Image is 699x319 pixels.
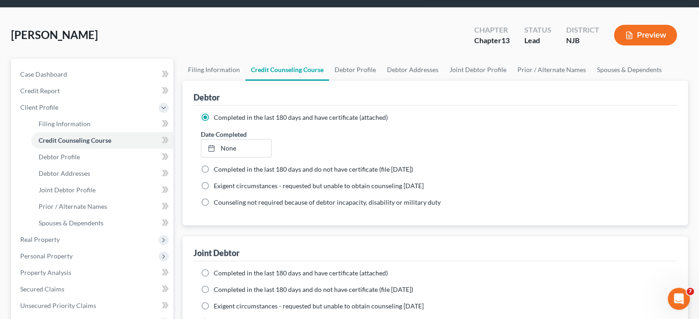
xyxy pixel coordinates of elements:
[687,288,694,295] span: 7
[31,149,173,165] a: Debtor Profile
[201,140,271,157] a: None
[591,59,667,81] a: Spouses & Dependents
[214,113,388,121] span: Completed in the last 180 days and have certificate (attached)
[20,285,64,293] span: Secured Claims
[381,59,444,81] a: Debtor Addresses
[31,132,173,149] a: Credit Counseling Course
[13,83,173,99] a: Credit Report
[245,59,329,81] a: Credit Counseling Course
[474,35,510,46] div: Chapter
[39,169,90,177] span: Debtor Addresses
[20,252,73,260] span: Personal Property
[20,70,67,78] span: Case Dashboard
[524,25,551,35] div: Status
[182,59,245,81] a: Filing Information
[214,302,424,310] span: Exigent circumstances - requested but unable to obtain counseling [DATE]
[566,25,599,35] div: District
[39,120,91,128] span: Filing Information
[524,35,551,46] div: Lead
[31,182,173,198] a: Joint Debtor Profile
[668,288,690,310] iframe: Intercom live chat
[614,25,677,45] button: Preview
[20,235,60,243] span: Real Property
[214,198,441,206] span: Counseling not required because of debtor incapacity, disability or military duty
[31,116,173,132] a: Filing Information
[444,59,512,81] a: Joint Debtor Profile
[31,215,173,231] a: Spouses & Dependents
[20,302,96,309] span: Unsecured Priority Claims
[11,28,98,41] span: [PERSON_NAME]
[39,202,107,210] span: Prior / Alternate Names
[20,103,58,111] span: Client Profile
[39,153,80,161] span: Debtor Profile
[214,285,413,293] span: Completed in the last 180 days and do not have certificate (file [DATE])
[566,35,599,46] div: NJB
[31,165,173,182] a: Debtor Addresses
[512,59,591,81] a: Prior / Alternate Names
[20,87,60,95] span: Credit Report
[214,165,413,173] span: Completed in the last 180 days and do not have certificate (file [DATE])
[13,264,173,281] a: Property Analysis
[13,66,173,83] a: Case Dashboard
[214,182,424,190] span: Exigent circumstances - requested but unable to obtain counseling [DATE]
[501,36,510,45] span: 13
[39,219,103,227] span: Spouses & Dependents
[201,129,247,139] label: Date Completed
[193,247,239,258] div: Joint Debtor
[39,136,111,144] span: Credit Counseling Course
[214,269,388,277] span: Completed in the last 180 days and have certificate (attached)
[13,297,173,314] a: Unsecured Priority Claims
[31,198,173,215] a: Prior / Alternate Names
[20,269,71,276] span: Property Analysis
[193,92,220,103] div: Debtor
[13,281,173,297] a: Secured Claims
[39,186,96,194] span: Joint Debtor Profile
[474,25,510,35] div: Chapter
[329,59,381,81] a: Debtor Profile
